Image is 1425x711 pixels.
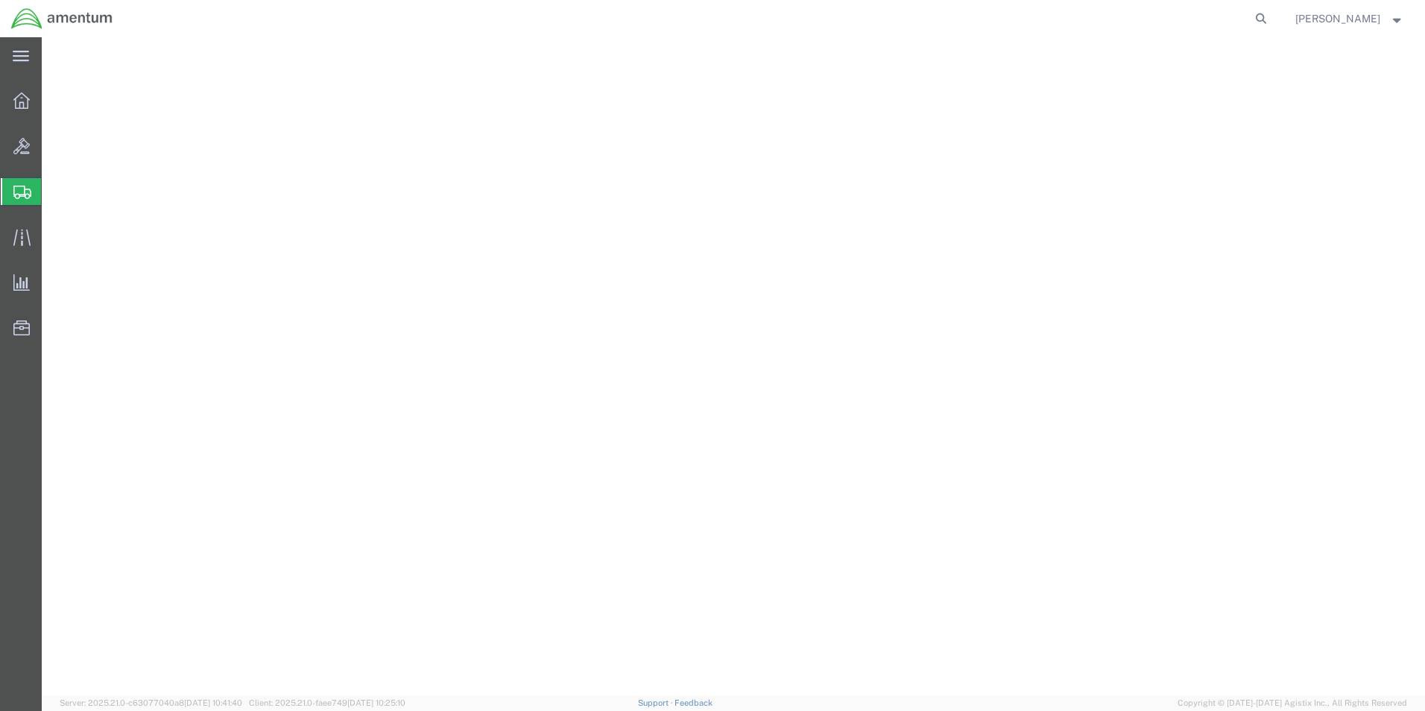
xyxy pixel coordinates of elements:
a: Support [638,698,675,707]
span: Copyright © [DATE]-[DATE] Agistix Inc., All Rights Reserved [1178,697,1407,710]
iframe: FS Legacy Container [42,37,1425,695]
img: logo [10,7,113,30]
span: Daniel King [1295,10,1380,27]
a: Feedback [674,698,712,707]
span: [DATE] 10:41:40 [184,698,242,707]
span: Server: 2025.21.0-c63077040a8 [60,698,242,707]
span: [DATE] 10:25:10 [347,698,405,707]
button: [PERSON_NAME] [1295,10,1405,28]
span: Client: 2025.21.0-faee749 [249,698,405,707]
